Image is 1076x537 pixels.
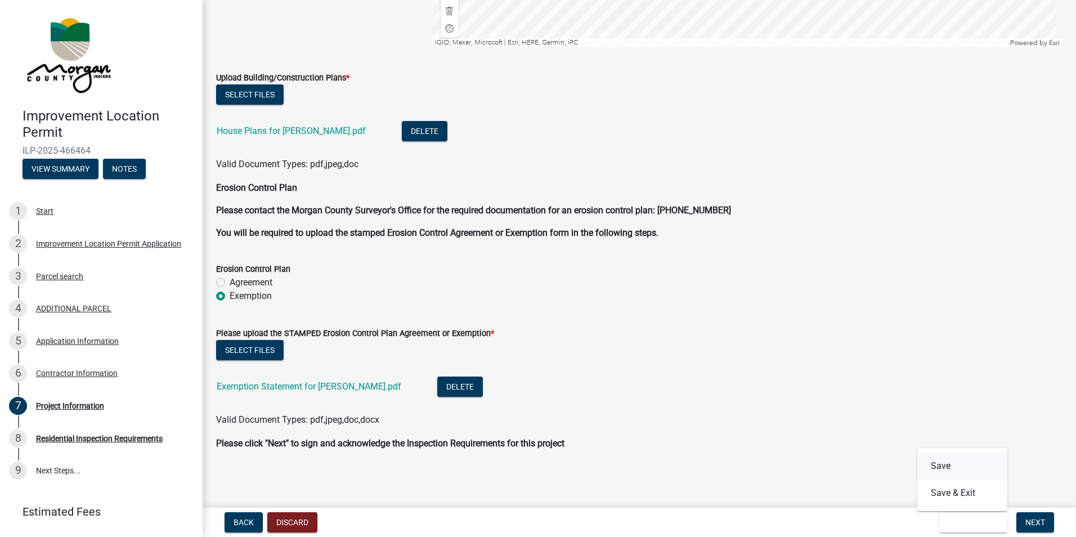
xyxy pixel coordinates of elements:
[9,332,27,350] div: 5
[9,202,27,220] div: 1
[216,266,290,274] label: Erosion Control Plan
[216,159,358,169] span: Valid Document Types: pdf,jpeg,doc
[267,512,317,532] button: Discard
[948,518,992,527] span: Save & Exit
[437,377,483,397] button: Delete
[9,267,27,285] div: 3
[36,207,53,215] div: Start
[23,12,113,96] img: Morgan County, Indiana
[36,240,181,248] div: Improvement Location Permit Application
[917,480,1007,507] button: Save & Exit
[216,205,731,216] strong: Please contact the Morgan County Surveyor's Office for the required documentation for an erosion ...
[23,165,98,174] wm-modal-confirm: Summary
[402,127,447,137] wm-modal-confirm: Delete Document
[23,108,194,141] h4: Improvement Location Permit
[36,272,83,280] div: Parcel search
[36,402,104,410] div: Project Information
[9,397,27,415] div: 7
[216,227,658,238] strong: You will be required to upload the stamped Erosion Control Agreement or Exemption form in the fol...
[225,512,263,532] button: Back
[9,500,185,523] a: Estimated Fees
[917,453,1007,480] button: Save
[1049,39,1060,47] a: Esri
[9,364,27,382] div: 6
[217,381,401,392] a: Exemption Statement for [PERSON_NAME].pdf
[216,438,564,449] strong: Please click "Next" to sign and acknowledge the Inspection Requirements for this project
[9,235,27,253] div: 2
[103,165,146,174] wm-modal-confirm: Notes
[217,126,366,136] a: House Plans for [PERSON_NAME].pdf
[1025,518,1045,527] span: Next
[9,462,27,480] div: 9
[36,369,118,377] div: Contractor Information
[216,182,297,193] strong: Erosion Control Plan
[216,330,494,338] label: Please upload the STAMPED Erosion Control Plan Agreement or Exemption
[402,121,447,141] button: Delete
[23,159,98,179] button: View Summary
[9,299,27,317] div: 4
[216,74,349,82] label: Upload Building/Construction Plans
[234,518,254,527] span: Back
[9,429,27,447] div: 8
[1016,512,1054,532] button: Next
[103,159,146,179] button: Notes
[23,145,180,156] span: ILP-2025-466464
[230,289,272,303] label: Exemption
[216,414,379,425] span: Valid Document Types: pdf,jpeg,doc,docx
[939,512,1007,532] button: Save & Exit
[437,382,483,393] wm-modal-confirm: Delete Document
[36,337,119,345] div: Application Information
[917,448,1007,511] div: Save & Exit
[1007,38,1062,47] div: Powered by
[216,84,284,105] button: Select files
[432,38,1008,47] div: IGIO, Maxar, Microsoft | Esri, HERE, Garmin, iPC
[36,435,163,442] div: Residential Inspection Requirements
[230,276,272,289] label: Agreement
[36,305,111,312] div: ADDITIONAL PARCEL
[216,340,284,360] button: Select files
